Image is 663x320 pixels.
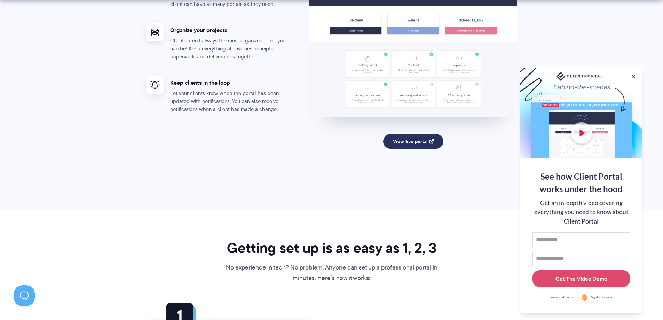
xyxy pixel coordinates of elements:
[170,37,289,61] p: Clients aren't always the most organized – but you can be! Keep everything all invoices, receipts...
[532,170,630,195] div: See how Client Portal works under the hood
[225,263,438,283] p: No experience in tech? No problem. Anyone can set up a professional portal in minutes. Here’s how...
[581,294,588,301] img: Personalized with RightMessage
[11,11,17,17] img: logo_orange.svg
[532,294,630,301] a: Personalized withRightMessage
[69,40,75,46] img: tab_keywords_by_traffic_grey.svg
[170,26,289,34] h4: Organize your projects
[532,198,630,226] div: Get an in-depth video covering everything you need to know about Client Portal
[19,11,34,17] div: v 4.0.25
[170,79,289,86] h4: Keep clients in the loop
[19,40,24,46] img: tab_domain_overview_orange.svg
[14,285,35,306] iframe: Toggle Customer Support
[532,270,630,287] button: Get The Video Demo
[555,274,607,283] div: Get The Video Demo
[11,18,17,24] img: website_grey.svg
[550,295,579,300] span: Personalized with
[225,239,438,257] h2: Getting set up is as easy as 1, 2, 3
[26,41,62,46] div: Domain Overview
[590,295,612,300] span: RightMessage
[77,41,117,46] div: Keywords by Traffic
[383,134,443,149] a: View live portal
[18,18,77,24] div: Domain: [DOMAIN_NAME]
[170,89,289,114] p: Let your clients know when the portal has been updated with notifications. You can also receive n...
